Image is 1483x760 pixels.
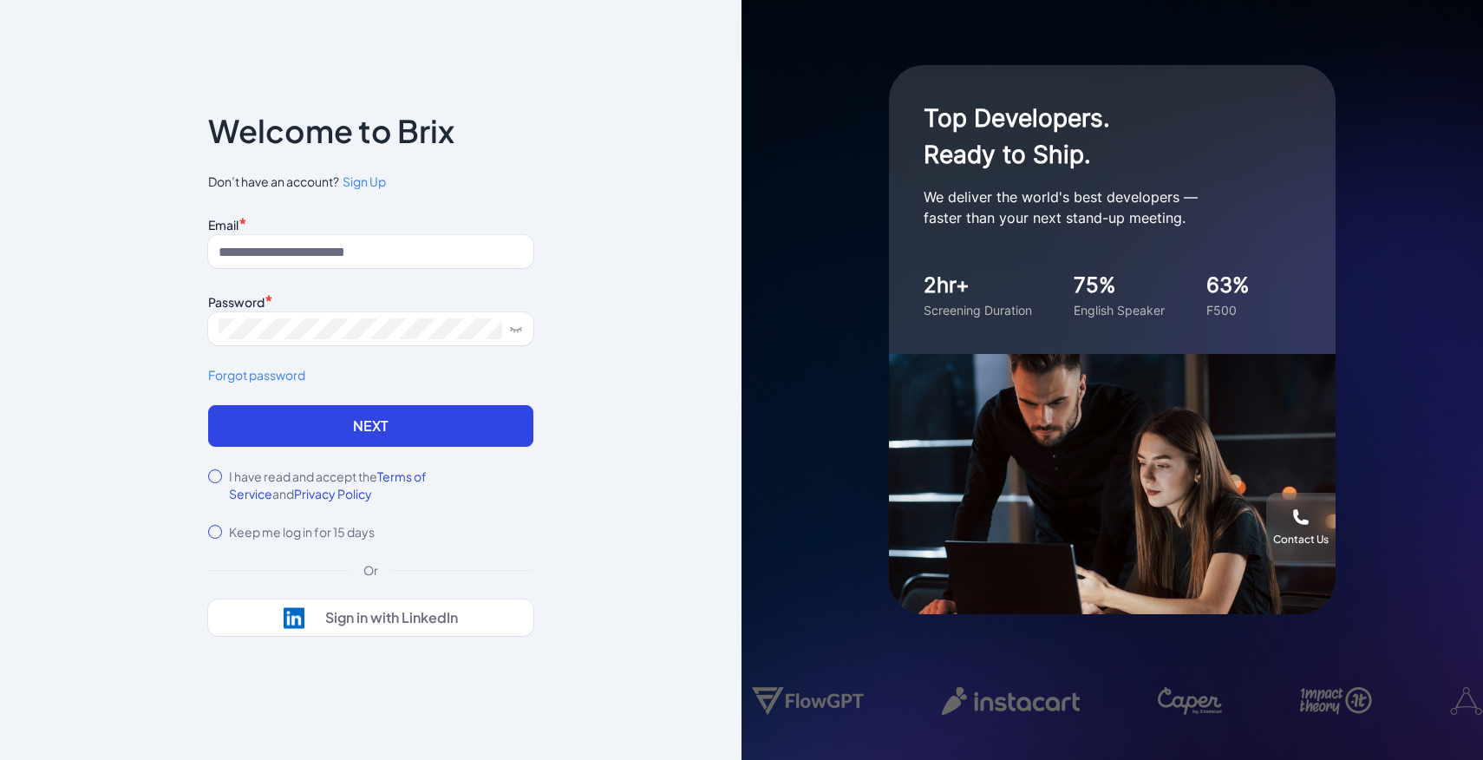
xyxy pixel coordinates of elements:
div: English Speaker [1074,301,1165,319]
div: 75% [1074,270,1165,301]
span: Don’t have an account? [208,173,533,191]
div: 63% [1206,270,1250,301]
div: Or [350,561,392,579]
button: Sign in with LinkedIn [208,599,533,636]
a: Forgot password [208,366,533,384]
span: Privacy Policy [294,486,372,501]
label: Keep me log in for 15 days [229,523,375,541]
label: I have read and accept the and [229,468,533,502]
h1: Top Developers. Ready to Ship. [924,100,1271,173]
div: 2hr+ [924,270,1032,301]
label: Password [208,294,265,310]
div: Sign in with LinkedIn [325,609,458,626]
span: Sign Up [343,174,386,189]
a: Sign Up [339,173,386,191]
div: F500 [1206,301,1250,319]
div: Screening Duration [924,301,1032,319]
p: Welcome to Brix [208,117,454,145]
label: Email [208,217,238,233]
div: Contact Us [1273,533,1329,547]
p: We deliver the world's best developers — faster than your next stand-up meeting. [924,187,1271,228]
button: Next [208,405,533,447]
button: Contact Us [1266,493,1336,562]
